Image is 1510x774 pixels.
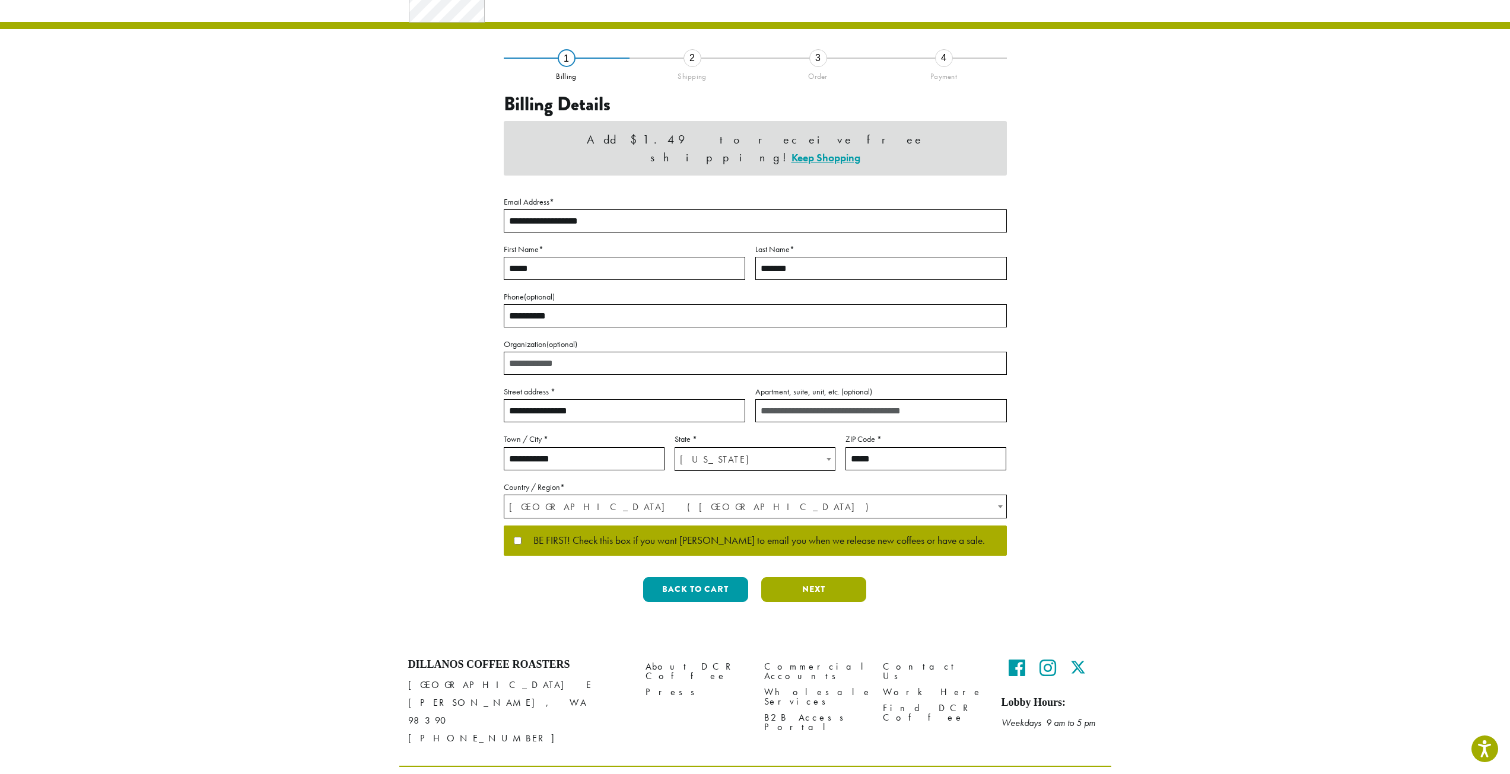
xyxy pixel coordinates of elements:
h3: Billing Details [504,93,1007,116]
label: Apartment, suite, unit, etc. [755,384,1007,399]
div: Billing [504,67,630,81]
a: Wholesale Services [764,684,865,710]
span: Country / Region [504,495,1007,518]
span: United States (US) [504,495,1006,518]
h5: Lobby Hours: [1002,696,1102,709]
div: 4 [935,49,953,67]
h4: Dillanos Coffee Roasters [408,658,628,671]
div: Order [755,67,881,81]
label: First Name [504,242,745,257]
label: Street address [504,384,745,399]
p: [GEOGRAPHIC_DATA] E [PERSON_NAME], WA 98390 [PHONE_NUMBER] [408,676,628,747]
span: State [675,447,835,471]
a: Find DCR Coffee [883,700,984,726]
a: Work Here [883,684,984,700]
div: Add $1.49 to receive free shipping! [504,121,1007,176]
label: Email Address [504,195,1007,209]
span: (optional) [546,339,577,349]
div: 3 [809,49,827,67]
div: 2 [684,49,701,67]
span: Washington [675,448,835,471]
a: Contact Us [883,658,984,684]
div: Payment [881,67,1007,81]
a: About DCR Coffee [646,658,746,684]
button: Next [761,577,866,602]
a: Commercial Accounts [764,658,865,684]
div: Shipping [630,67,755,81]
span: (optional) [524,291,555,302]
label: Last Name [755,242,1007,257]
a: Keep Shopping [791,151,860,164]
span: (optional) [841,386,872,397]
div: 1 [558,49,576,67]
label: Town / City [504,432,665,447]
span: BE FIRST! Check this box if you want [PERSON_NAME] to email you when we release new coffees or ha... [522,536,985,546]
a: Press [646,684,746,700]
input: BE FIRST! Check this box if you want [PERSON_NAME] to email you when we release new coffees or ha... [514,537,522,544]
button: Back to cart [643,577,748,602]
em: Weekdays 9 am to 5 pm [1002,716,1095,729]
a: B2B Access Portal [764,710,865,735]
label: State [675,432,835,447]
label: ZIP Code [845,432,1006,447]
label: Organization [504,337,1007,352]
